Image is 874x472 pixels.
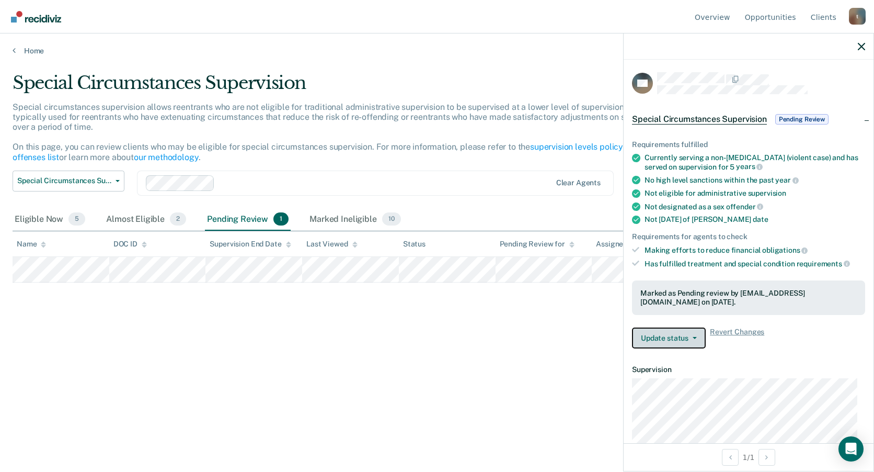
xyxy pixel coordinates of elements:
a: our methodology [134,152,199,162]
div: Last Viewed [306,240,357,249]
div: No high level sanctions within the past [645,175,865,185]
span: 5 [68,212,85,226]
div: Requirements fulfilled [632,140,865,149]
span: Special Circumstances Supervision [632,114,767,125]
span: Revert Changes [710,328,764,349]
div: Marked as Pending review by [EMAIL_ADDRESS][DOMAIN_NAME] on [DATE]. [640,289,857,307]
span: supervision [748,189,786,197]
div: Not eligible for administrative [645,189,865,198]
button: Next Opportunity [758,449,775,466]
div: Pending Review for [500,240,574,249]
p: Special circumstances supervision allows reentrants who are not eligible for traditional administ... [13,102,664,162]
span: Pending Review [775,114,829,125]
div: Supervision End Date [210,240,291,249]
dt: Supervision [632,365,865,374]
div: Currently serving a non-[MEDICAL_DATA] (violent case) and has served on supervision for 5 [645,153,865,171]
div: Pending Review [205,208,291,231]
div: Assigned to [596,240,645,249]
span: 2 [170,212,186,226]
a: Home [13,46,861,55]
span: 10 [382,212,401,226]
button: Previous Opportunity [722,449,739,466]
div: Almost Eligible [104,208,188,231]
div: Not [DATE] of [PERSON_NAME] [645,215,865,224]
img: Recidiviz [11,11,61,23]
span: years [736,162,763,171]
span: offender [726,203,764,211]
div: 1 / 1 [624,443,873,471]
span: Special Circumstances Supervision [17,176,111,185]
button: Update status [632,328,706,349]
span: 1 [273,212,289,226]
button: Profile dropdown button [849,8,866,25]
span: year [775,176,798,184]
span: date [753,215,768,223]
div: t [849,8,866,25]
span: requirements [797,260,850,268]
div: Eligible Now [13,208,87,231]
a: violent offenses list [13,142,663,162]
div: Marked Ineligible [307,208,402,231]
div: Clear agents [556,178,601,187]
span: obligations [762,246,808,254]
div: Making efforts to reduce financial [645,245,865,255]
div: Special Circumstances Supervision [13,72,668,102]
div: Not designated as a sex [645,202,865,211]
div: DOC ID [113,240,147,249]
a: supervision levels policy [530,142,623,152]
div: Open Intercom Messenger [838,436,864,462]
div: Status [403,240,425,249]
div: Requirements for agents to check [632,232,865,241]
div: Special Circumstances SupervisionPending Review [624,103,873,136]
div: Has fulfilled treatment and special condition [645,259,865,268]
div: Name [17,240,46,249]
